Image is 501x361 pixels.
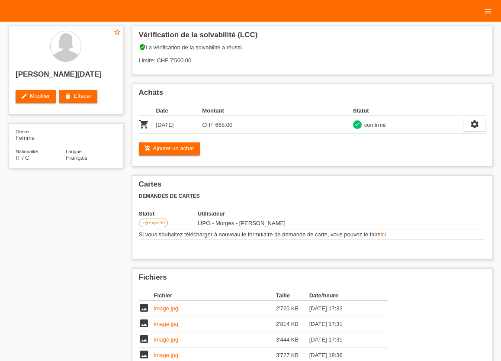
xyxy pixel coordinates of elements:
[139,349,149,360] i: image
[66,155,87,161] span: Français
[470,119,479,129] i: settings
[16,70,116,83] h2: [PERSON_NAME][DATE]
[142,219,149,226] i: east
[276,332,309,348] td: 3'444 KB
[202,106,248,116] th: Montant
[309,316,376,332] td: [DATE] 17:31
[362,120,386,129] div: confirmé
[309,332,376,348] td: [DATE] 17:31
[59,90,97,103] a: deleteEffacer
[353,106,464,116] th: Statut
[202,116,248,134] td: CHF 668.00
[139,334,149,344] i: image
[21,93,28,100] i: edit
[198,210,337,217] th: Utilisateur
[154,336,178,343] a: image.jpg
[156,116,202,134] td: [DATE]
[139,180,486,193] h2: Cartes
[139,229,486,240] td: Si vous souhaitez télécharger à nouveau le formulaire de demande de carte, vous pouvez le faire .
[16,129,29,134] span: Genre
[149,220,165,225] span: Exporte
[66,149,82,154] span: Langue
[354,121,360,127] i: check
[276,316,309,332] td: 2'814 KB
[479,8,497,13] a: menu
[139,210,198,217] th: Statut
[309,301,376,316] td: [DATE] 17:32
[113,28,121,37] a: star_border
[381,231,386,238] a: ici
[198,220,286,226] span: 07.08.2025
[16,149,38,154] span: Nationalité
[154,321,178,327] a: image.jpg
[139,318,149,329] i: image
[156,106,202,116] th: Date
[139,44,486,70] div: La vérification de la solvabilité a réussi. Limite: CHF 7'500.00
[139,44,146,51] i: verified_user
[139,31,486,44] h2: Vérification de la solvabilité (LCC)
[276,301,309,316] td: 2'725 KB
[139,142,200,155] a: add_shopping_cartAjouter un achat
[139,273,486,286] h2: Fichiers
[484,7,492,16] i: menu
[276,290,309,301] th: Taille
[144,145,151,152] i: add_shopping_cart
[154,290,276,301] th: Fichier
[64,93,71,100] i: delete
[139,88,486,101] h2: Achats
[139,193,486,200] h3: Demandes de cartes
[139,303,149,313] i: image
[16,90,56,103] a: editModifier
[154,305,178,312] a: image.jpg
[139,119,149,129] i: POSP00025898
[154,352,178,358] a: image.jpg
[16,128,66,141] div: Femme
[16,155,29,161] span: Italie / C / 15.04.1965
[309,290,376,301] th: Date/heure
[113,28,121,36] i: star_border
